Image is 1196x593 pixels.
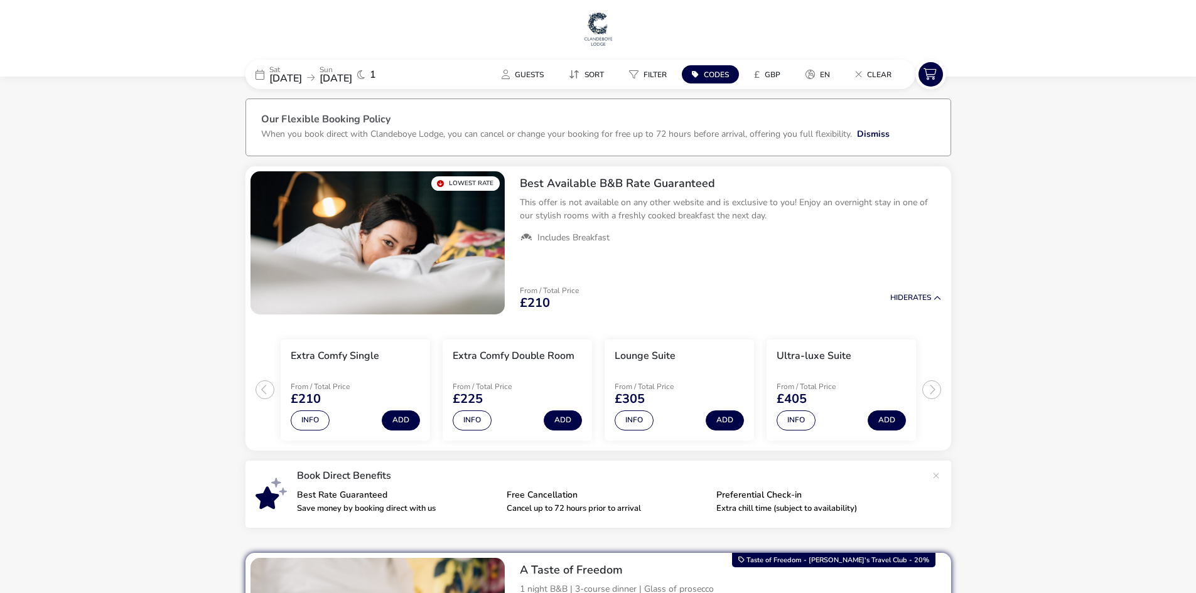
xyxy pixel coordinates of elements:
p: Cancel up to 72 hours prior to arrival [507,505,706,513]
h3: Lounge Suite [615,350,676,363]
button: Info [291,410,330,430]
span: Taste of Freedom - [PERSON_NAME]'s Travel Club - 20% [746,555,929,565]
p: Preferential Check-in [716,491,916,500]
span: £210 [520,297,550,309]
button: Add [544,410,582,430]
button: Clear [845,65,902,83]
span: Codes [704,70,729,80]
h3: Ultra-luxe Suite [777,350,851,363]
p: Book Direct Benefits [297,471,926,481]
naf-pibe-menu-bar-item: Clear [845,65,907,83]
h3: Our Flexible Booking Policy [261,114,935,127]
span: £225 [453,393,483,405]
button: Info [453,410,492,430]
button: Filter [619,65,677,83]
span: Includes Breakfast [537,232,610,243]
h2: Best Available B&B Rate Guaranteed [520,176,941,191]
p: This offer is not available on any other website and is exclusive to you! Enjoy an overnight stay... [520,196,941,222]
span: Hide [890,292,908,302]
swiper-slide: 1 / 1 [251,171,505,314]
span: £210 [291,393,321,405]
swiper-slide: 2 / 4 [436,334,598,446]
h2: A Taste of Freedom [520,563,941,577]
p: Save money by booking direct with us [297,505,497,513]
p: Best Rate Guaranteed [297,491,497,500]
span: Filter [644,70,667,80]
span: [DATE] [269,72,302,85]
span: £405 [777,393,807,405]
span: £305 [615,393,645,405]
img: Main Website [583,10,614,48]
naf-pibe-menu-bar-item: Codes [682,65,744,83]
span: en [820,70,830,80]
button: Guests [492,65,554,83]
p: From / Total Price [453,383,542,390]
p: From / Total Price [777,383,866,390]
p: Sat [269,66,302,73]
naf-pibe-menu-bar-item: Filter [619,65,682,83]
p: From / Total Price [520,287,579,294]
span: 1 [370,70,376,80]
button: Add [706,410,744,430]
button: £GBP [744,65,790,83]
h3: Extra Comfy Double Room [453,350,574,363]
p: Free Cancellation [507,491,706,500]
button: Codes [682,65,739,83]
div: Lowest Rate [431,176,500,191]
swiper-slide: 4 / 4 [760,334,922,446]
div: Sat[DATE]Sun[DATE]1 [245,60,434,89]
button: Sort [559,65,614,83]
p: When you book direct with Clandeboye Lodge, you can cancel or change your booking for free up to ... [261,128,852,140]
h3: Extra Comfy Single [291,350,379,363]
button: Add [382,410,420,430]
span: Clear [867,70,892,80]
p: Extra chill time (subject to availability) [716,505,916,513]
span: [DATE] [320,72,352,85]
button: HideRates [890,294,941,302]
swiper-slide: 3 / 4 [598,334,760,446]
p: Sun [320,66,352,73]
button: Info [777,410,816,430]
i: £ [754,68,760,81]
p: From / Total Price [291,383,380,390]
button: Info [615,410,654,430]
button: en [795,65,840,83]
naf-pibe-menu-bar-item: en [795,65,845,83]
p: From / Total Price [615,383,704,390]
span: GBP [765,70,780,80]
div: Best Available B&B Rate GuaranteedThis offer is not available on any other website and is exclusi... [510,166,951,254]
naf-pibe-menu-bar-item: £GBP [744,65,795,83]
span: Guests [515,70,544,80]
naf-pibe-menu-bar-item: Guests [492,65,559,83]
button: Add [868,410,906,430]
swiper-slide: 1 / 4 [274,334,436,446]
naf-pibe-menu-bar-item: Sort [559,65,619,83]
button: Dismiss [857,127,890,141]
span: Sort [585,70,604,80]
